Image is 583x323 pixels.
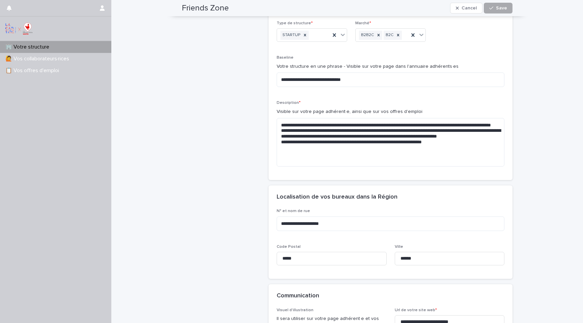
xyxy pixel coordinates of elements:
div: STARTUP [280,31,301,40]
p: 🏢 Votre structure [3,44,55,50]
p: Visible sur votre page adhérent·e, ainsi que sur vos offres d'emploi [277,108,504,115]
span: N° et nom de rue [277,209,310,213]
span: Code Postal [277,245,301,249]
span: Baseline [277,56,294,60]
span: Ville [395,245,403,249]
span: Url de votre site web [395,308,437,312]
button: Save [484,3,512,13]
p: 📋 Vos offres d'emploi [3,67,64,74]
h2: Friends Zone [182,3,229,13]
img: 0gGPHhxvTcqAcEVVBWoD [5,22,33,35]
p: Votre structure en une phrase - Visible sur votre page dans l'annuaire adhérents·es [277,63,504,70]
button: Cancel [450,3,482,13]
h2: Localisation de vos bureaux dans la Région [277,194,397,201]
span: Type de structure [277,21,313,25]
span: Cancel [462,6,477,10]
span: Description [277,101,301,105]
span: Visuel d'illustration [277,308,313,312]
div: B2B2C [359,31,375,40]
div: B2C [384,31,394,40]
h2: Communication [277,292,319,300]
span: Save [496,6,507,10]
p: 🙋 Vos collaborateurs·rices [3,56,75,62]
span: Marché [355,21,371,25]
